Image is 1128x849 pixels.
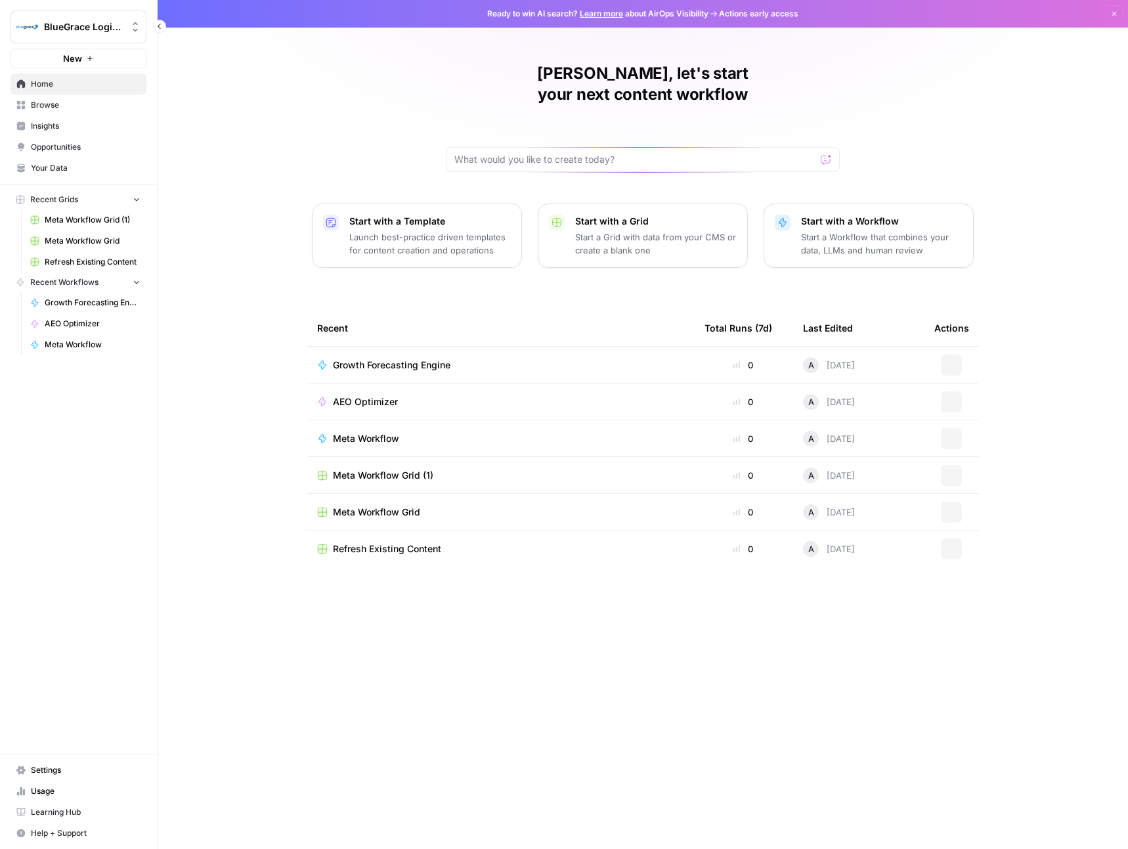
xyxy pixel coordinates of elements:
span: A [808,506,814,519]
span: Help + Support [31,827,141,839]
p: Start a Grid with data from your CMS or create a blank one [575,230,737,257]
div: Actions [934,310,969,346]
p: Start with a Template [349,215,511,228]
span: A [808,395,814,408]
button: Start with a WorkflowStart a Workflow that combines your data, LLMs and human review [764,204,974,268]
div: [DATE] [803,541,855,557]
span: Learning Hub [31,806,141,818]
span: Recent Workflows [30,276,98,288]
p: Launch best-practice driven templates for content creation and operations [349,230,511,257]
span: A [808,359,814,372]
input: What would you like to create today? [454,153,815,166]
button: Workspace: BlueGrace Logistics [11,11,146,43]
img: BlueGrace Logistics Logo [15,15,39,39]
span: Opportunities [31,141,141,153]
p: Start with a Workflow [801,215,963,228]
a: Learn more [580,9,623,18]
span: A [808,432,814,445]
a: Meta Workflow Grid (1) [317,469,683,482]
a: Growth Forecasting Engine [24,292,146,313]
div: 0 [705,506,782,519]
span: Growth Forecasting Engine [333,359,450,372]
button: Start with a GridStart a Grid with data from your CMS or create a blank one [538,204,748,268]
p: Start a Workflow that combines your data, LLMs and human review [801,230,963,257]
div: Recent [317,310,683,346]
span: A [808,469,814,482]
a: Learning Hub [11,802,146,823]
span: Meta Workflow Grid [45,235,141,247]
span: Meta Workflow [45,339,141,351]
span: Growth Forecasting Engine [45,297,141,309]
a: Opportunities [11,137,146,158]
div: [DATE] [803,431,855,446]
a: AEO Optimizer [317,395,683,408]
span: Browse [31,99,141,111]
button: Start with a TemplateLaunch best-practice driven templates for content creation and operations [312,204,522,268]
a: Insights [11,116,146,137]
div: 0 [705,469,782,482]
a: Meta Workflow [24,334,146,355]
span: Recent Grids [30,194,78,206]
div: [DATE] [803,504,855,520]
span: Meta Workflow Grid (1) [45,214,141,226]
a: Meta Workflow Grid [24,230,146,251]
div: 0 [705,395,782,408]
span: BlueGrace Logistics [44,20,123,33]
div: [DATE] [803,357,855,373]
a: AEO Optimizer [24,313,146,334]
p: Start with a Grid [575,215,737,228]
div: Total Runs (7d) [705,310,772,346]
span: New [63,52,82,65]
span: Meta Workflow [333,432,399,445]
span: Actions early access [719,8,798,20]
a: Usage [11,781,146,802]
span: Home [31,78,141,90]
span: Your Data [31,162,141,174]
button: New [11,49,146,68]
div: 0 [705,542,782,555]
span: Refresh Existing Content [333,542,441,555]
span: Refresh Existing Content [45,256,141,268]
span: Usage [31,785,141,797]
a: Refresh Existing Content [24,251,146,272]
button: Help + Support [11,823,146,844]
a: Meta Workflow [317,432,683,445]
div: Last Edited [803,310,853,346]
a: Growth Forecasting Engine [317,359,683,372]
button: Recent Grids [11,190,146,209]
button: Recent Workflows [11,272,146,292]
div: 0 [705,359,782,372]
span: Ready to win AI search? about AirOps Visibility [487,8,708,20]
span: AEO Optimizer [333,395,398,408]
a: Meta Workflow Grid [317,506,683,519]
a: Browse [11,95,146,116]
a: Meta Workflow Grid (1) [24,209,146,230]
a: Refresh Existing Content [317,542,683,555]
span: A [808,542,814,555]
span: Settings [31,764,141,776]
a: Settings [11,760,146,781]
span: Meta Workflow Grid (1) [333,469,433,482]
span: Insights [31,120,141,132]
div: [DATE] [803,394,855,410]
h1: [PERSON_NAME], let's start your next content workflow [446,63,840,105]
a: Your Data [11,158,146,179]
span: AEO Optimizer [45,318,141,330]
div: [DATE] [803,468,855,483]
a: Home [11,74,146,95]
div: 0 [705,432,782,445]
span: Meta Workflow Grid [333,506,420,519]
